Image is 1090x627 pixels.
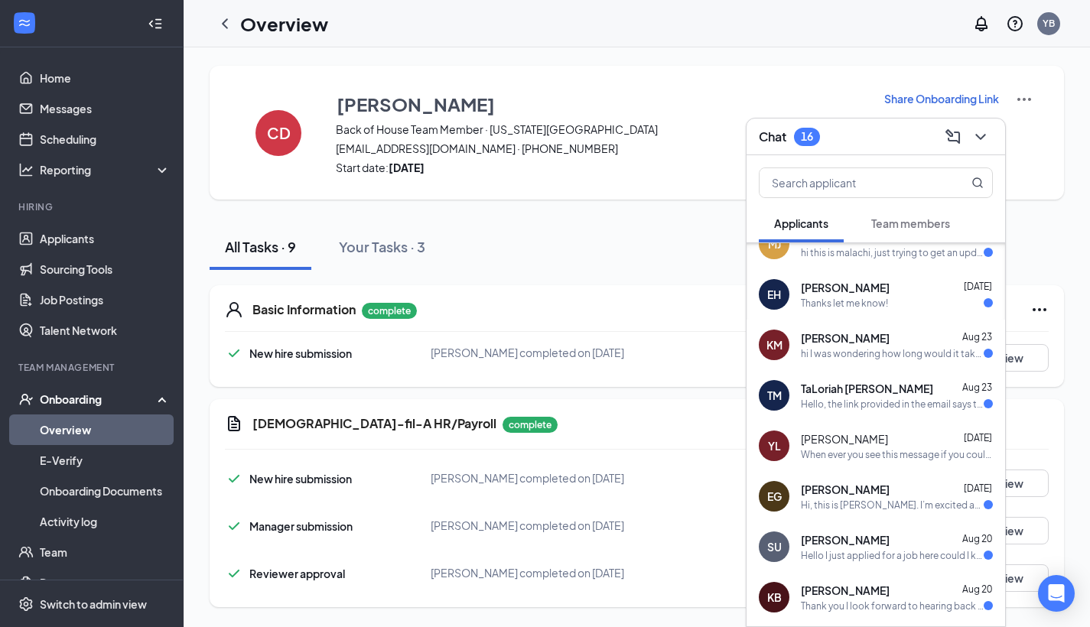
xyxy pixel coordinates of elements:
div: Switch to admin view [40,596,147,612]
div: Hello I just applied for a job here could I know when you are available to interview me? I really... [801,549,984,562]
h3: Chat [759,128,786,145]
span: [PERSON_NAME] completed on [DATE] [431,566,624,580]
svg: MagnifyingGlass [971,177,984,189]
svg: Settings [18,596,34,612]
div: hi this is malachi, just trying to get an update on my application [801,246,984,259]
a: Activity log [40,506,171,537]
h5: [DEMOGRAPHIC_DATA]-fil-A HR/Payroll [252,415,496,432]
div: KM [766,337,783,352]
span: Start date: [336,160,864,175]
div: Hello, the link provided in the email says that it's expired. [801,398,984,411]
div: Your Tasks · 3 [339,237,425,256]
span: Back of House Team Member · [US_STATE][GEOGRAPHIC_DATA] [336,122,864,137]
span: [PERSON_NAME] [801,431,888,447]
span: [PERSON_NAME] [801,482,890,497]
span: Team members [871,216,950,230]
svg: ComposeMessage [944,128,962,146]
div: EH [767,287,781,302]
div: When ever you see this message if you could please text me at my personal number since i wont hav... [801,448,993,461]
a: Onboarding Documents [40,476,171,506]
span: Aug 20 [962,533,992,544]
div: SU [767,539,782,554]
svg: Analysis [18,162,34,177]
svg: Checkmark [225,344,243,362]
span: [PERSON_NAME] completed on [DATE] [431,471,624,485]
h1: Overview [240,11,328,37]
div: Thank you I look forward to hearing back from you! [801,599,984,612]
svg: QuestionInfo [1006,15,1024,33]
button: ComposeMessage [941,125,965,149]
a: Messages [40,93,171,124]
span: [PERSON_NAME] [801,330,890,346]
button: View [972,469,1049,497]
div: Thanks let me know! [801,297,888,310]
button: View [972,517,1049,544]
svg: ChevronDown [971,128,990,146]
svg: User [225,301,243,319]
svg: Checkmark [225,564,243,583]
a: E-Verify [40,445,171,476]
a: Sourcing Tools [40,254,171,284]
svg: Notifications [972,15,991,33]
div: Hi, this is [PERSON_NAME]. I’m excited about the Back of House Team Member [801,499,984,512]
button: Share Onboarding Link [883,90,1000,107]
p: complete [503,417,558,433]
span: [DATE] [964,482,992,494]
span: [DATE] [964,281,992,292]
div: MJ [768,236,781,252]
div: 16 [801,130,813,143]
button: ChevronDown [968,125,993,149]
span: New hire submission [249,346,352,360]
div: YB [1043,17,1055,30]
a: Team [40,537,171,567]
button: [PERSON_NAME] [336,90,864,118]
a: Job Postings [40,284,171,315]
button: View [972,344,1049,372]
div: Hiring [18,200,168,213]
input: Search applicant [760,168,941,197]
svg: WorkstreamLogo [17,15,32,31]
svg: UserCheck [18,391,34,407]
button: CD [240,90,317,175]
span: Aug 23 [962,331,992,343]
svg: Document [225,414,243,433]
svg: Checkmark [225,517,243,535]
span: TaLoriah [PERSON_NAME] [801,381,933,396]
svg: Ellipses [1030,301,1049,319]
span: Aug 20 [962,583,992,595]
a: Home [40,63,171,93]
span: [PERSON_NAME] completed on [DATE] [431,518,624,532]
div: Onboarding [40,391,158,407]
span: Manager submission [249,519,353,533]
span: Aug 23 [962,382,992,393]
div: EG [767,489,782,504]
a: Scheduling [40,124,171,154]
div: Reporting [40,162,171,177]
span: [PERSON_NAME] [801,532,890,547]
span: Reviewer approval [249,567,345,580]
div: hi I was wondering how long would it take for me to get some news on my application [801,347,984,360]
div: TM [767,388,782,403]
div: Team Management [18,361,168,374]
img: More Actions [1015,90,1033,109]
a: Talent Network [40,315,171,346]
div: KB [767,590,782,605]
h3: [PERSON_NAME] [337,91,495,117]
h4: CD [267,128,291,138]
p: Share Onboarding Link [884,91,999,106]
svg: Checkmark [225,469,243,488]
strong: [DATE] [389,161,425,174]
a: Applicants [40,223,171,254]
span: [DATE] [964,432,992,443]
a: Overview [40,414,171,445]
svg: ChevronLeft [216,15,234,33]
svg: Collapse [148,16,163,31]
div: YL [768,438,781,453]
div: All Tasks · 9 [225,237,296,256]
h5: Basic Information [252,301,356,318]
span: [EMAIL_ADDRESS][DOMAIN_NAME] · [PHONE_NUMBER] [336,141,864,156]
span: [PERSON_NAME] [801,280,890,295]
span: [PERSON_NAME] completed on [DATE] [431,346,624,359]
p: complete [362,303,417,319]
